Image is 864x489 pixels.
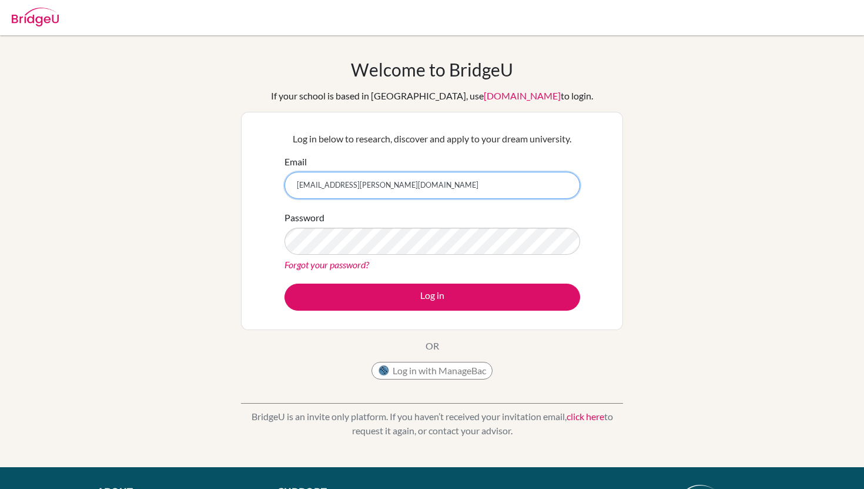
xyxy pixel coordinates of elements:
img: Bridge-U [12,8,59,26]
label: Email [284,155,307,169]
label: Password [284,211,324,225]
a: click here [567,411,604,422]
div: If your school is based in [GEOGRAPHIC_DATA], use to login. [271,89,593,103]
button: Log in with ManageBac [371,362,493,380]
a: [DOMAIN_NAME] [484,90,561,101]
p: Log in below to research, discover and apply to your dream university. [284,132,580,146]
p: OR [426,339,439,353]
p: BridgeU is an invite only platform. If you haven’t received your invitation email, to request it ... [241,410,623,438]
button: Log in [284,284,580,311]
h1: Welcome to BridgeU [351,59,513,80]
a: Forgot your password? [284,259,369,270]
